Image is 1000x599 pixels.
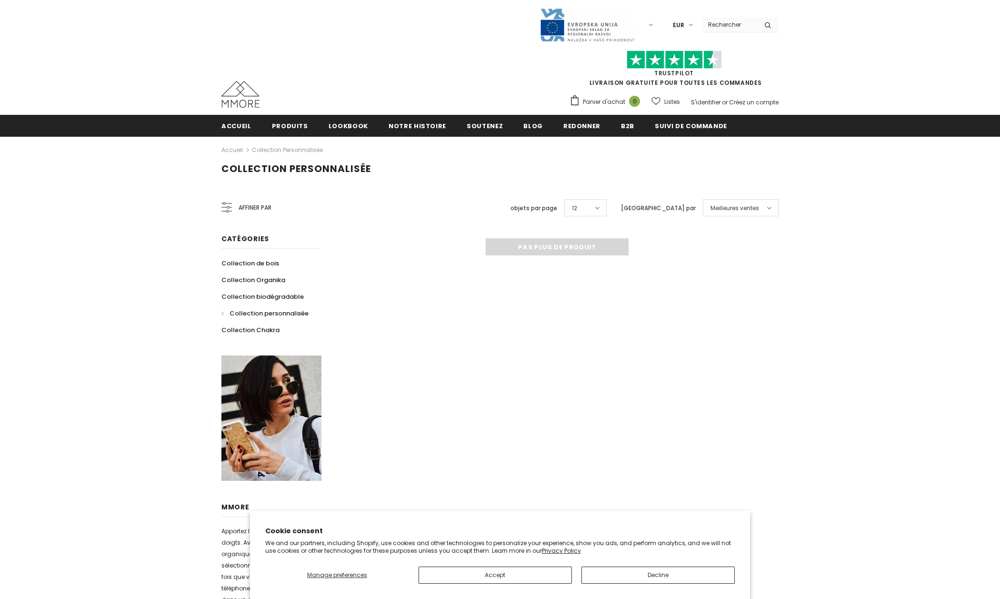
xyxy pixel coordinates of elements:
a: Privacy Policy [542,547,581,555]
span: Collection Chakra [221,325,280,335]
span: Produits [272,122,308,131]
label: objets par page [510,203,557,213]
span: Redonner [563,122,600,131]
img: Cas MMORE [221,81,260,108]
span: EUR [673,20,684,30]
h2: Cookie consent [265,526,735,536]
a: TrustPilot [654,69,694,77]
span: Collection biodégradable [221,292,304,301]
a: Accueil [221,115,251,136]
img: Javni Razpis [540,8,635,42]
a: Notre histoire [389,115,446,136]
a: Redonner [563,115,600,136]
img: Faites confiance aux étoiles pilotes [627,51,722,69]
span: or [722,98,728,106]
span: Catégories [221,234,269,244]
span: Notre histoire [389,122,446,131]
a: Produits [272,115,308,136]
span: Lookbook [329,122,368,131]
span: Collection de bois [221,259,279,268]
span: Suivi de commande [655,122,727,131]
a: S'identifier [691,98,720,106]
span: Blog [523,122,543,131]
span: Collection Organika [221,275,285,284]
a: Collection personnalisée [221,305,309,322]
span: Accueil [221,122,251,131]
span: Collection personnalisée [230,309,309,318]
a: Créez un compte [729,98,779,106]
a: Collection Chakra [221,322,280,338]
a: B2B [621,115,634,136]
label: [GEOGRAPHIC_DATA] par [621,203,696,213]
span: soutenez [467,122,503,131]
span: LIVRAISON GRATUITE POUR TOUTES LES COMMANDES [570,55,779,87]
a: Panier d'achat 0 [570,95,645,109]
a: Collection personnalisée [252,146,323,154]
span: Panier d'achat [583,97,625,107]
a: Collection biodégradable [221,288,304,305]
a: Collection Organika [221,272,285,288]
button: Manage preferences [265,567,409,584]
span: MMORE [221,502,250,512]
span: Collection personnalisée [221,162,371,175]
a: Listes [651,93,680,110]
a: Blog [523,115,543,136]
p: We and our partners, including Shopify, use cookies and other technologies to personalize your ex... [265,539,735,554]
button: Accept [419,567,572,584]
span: 0 [629,96,640,107]
a: Collection de bois [221,255,279,272]
span: 12 [572,203,577,213]
span: Affiner par [239,203,271,213]
a: Lookbook [329,115,368,136]
span: Listes [664,97,680,107]
a: soutenez [467,115,503,136]
a: Suivi de commande [655,115,727,136]
span: Meilleures ventes [710,203,759,213]
a: Javni Razpis [540,20,635,29]
input: Search Site [702,18,757,31]
span: B2B [621,122,634,131]
button: Decline [581,567,735,584]
a: Accueil [221,144,243,156]
span: Manage preferences [307,571,367,579]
